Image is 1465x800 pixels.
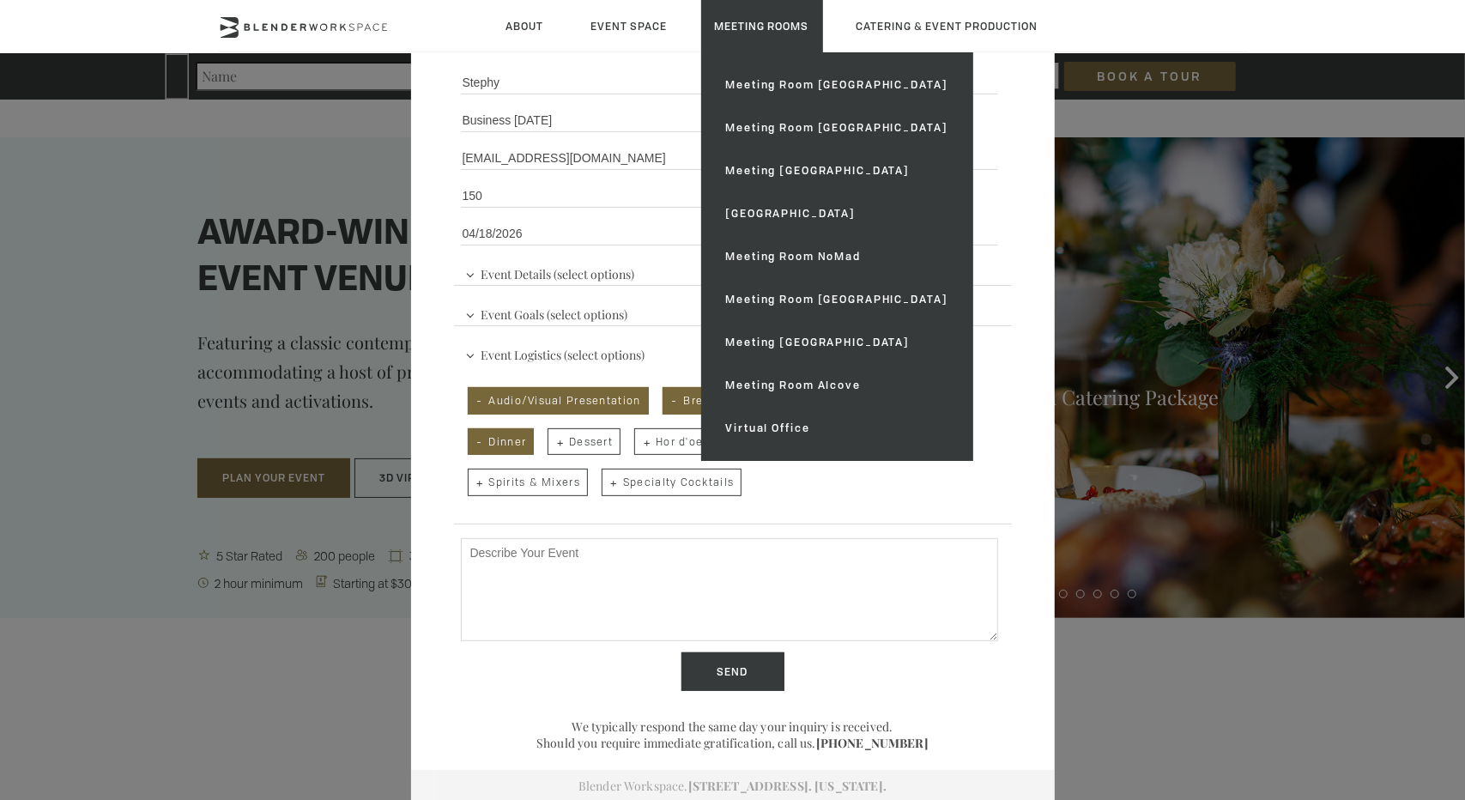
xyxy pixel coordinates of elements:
[461,259,639,285] span: Event Details (select options)
[461,300,633,325] span: Event Goals (select options)
[681,652,784,692] input: Send
[634,428,742,456] span: Hor d'oeuvres
[602,469,742,496] span: Specialty Cocktails
[663,387,786,415] span: Breakout Rooms
[461,184,719,208] input: Number of Attendees
[468,428,535,456] span: Dinner
[711,149,961,192] a: Meeting [GEOGRAPHIC_DATA]
[711,192,961,235] a: [GEOGRAPHIC_DATA]
[454,718,1012,735] p: We typically respond the same day your inquiry is received.
[461,108,972,132] input: Company Name
[711,64,961,106] a: Meeting Room [GEOGRAPHIC_DATA]
[461,146,719,170] input: Email Address *
[468,387,649,415] span: Audio/Visual Presentation
[461,221,719,245] input: Event Date
[688,778,887,794] a: [STREET_ADDRESS]. [US_STATE].
[711,407,961,450] a: Virtual Office
[711,235,961,278] a: Meeting Room NoMad
[816,735,929,751] a: [PHONE_NUMBER]
[711,321,961,364] a: Meeting [GEOGRAPHIC_DATA]
[711,364,961,407] a: Meeting Room Alcove
[711,106,961,149] a: Meeting Room [GEOGRAPHIC_DATA]
[548,428,621,456] span: Dessert
[468,469,588,496] span: Spirits & Mixers
[711,278,961,321] a: Meeting Room [GEOGRAPHIC_DATA]
[454,735,1012,751] p: Should you require immediate gratification, call us.
[461,340,650,366] span: Event Logistics (select options)
[461,70,719,94] input: First Name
